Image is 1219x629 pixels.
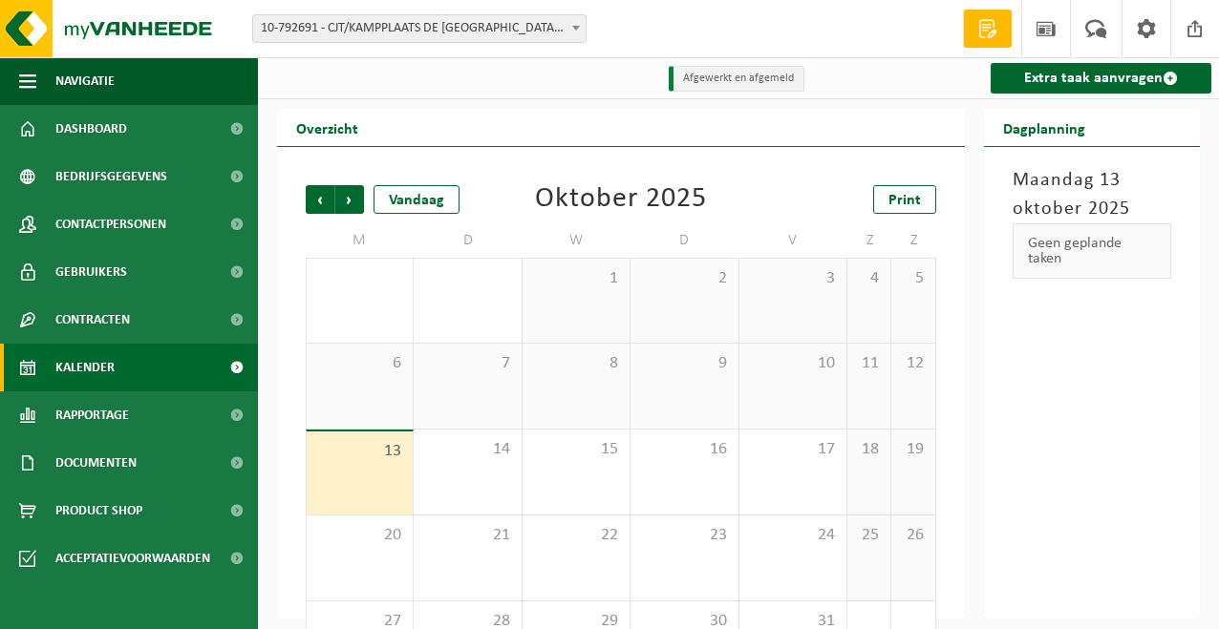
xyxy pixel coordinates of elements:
[901,525,925,546] span: 26
[335,185,364,214] span: Volgende
[10,587,319,629] iframe: chat widget
[749,268,837,289] span: 3
[306,223,414,258] td: M
[55,153,167,200] span: Bedrijfsgegevens
[316,525,403,546] span: 20
[55,105,127,153] span: Dashboard
[423,353,511,374] span: 7
[55,57,115,105] span: Navigatie
[640,353,728,374] span: 9
[316,441,403,462] span: 13
[640,525,728,546] span: 23
[847,223,891,258] td: Z
[991,63,1212,94] a: Extra taak aanvragen
[857,268,881,289] span: 4
[523,223,631,258] td: W
[55,296,130,344] span: Contracten
[640,439,728,460] span: 16
[374,185,460,214] div: Vandaag
[253,15,586,42] span: 10-792691 - CJT/KAMPPLAATS DE KOESTAL - MOELINGEN
[55,391,129,439] span: Rapportage
[535,185,707,214] div: Oktober 2025
[631,223,738,258] td: D
[414,223,522,258] td: D
[984,109,1104,146] h2: Dagplanning
[1013,166,1172,223] h3: Maandag 13 oktober 2025
[640,268,728,289] span: 2
[423,525,511,546] span: 21
[532,268,620,289] span: 1
[901,353,925,374] span: 12
[55,344,115,391] span: Kalender
[532,525,620,546] span: 22
[857,439,881,460] span: 18
[1013,223,1172,279] div: Geen geplande taken
[316,353,403,374] span: 6
[277,109,377,146] h2: Overzicht
[669,66,804,92] li: Afgewerkt en afgemeld
[55,535,210,582] span: Acceptatievoorwaarden
[423,439,511,460] span: 14
[532,353,620,374] span: 8
[857,353,881,374] span: 11
[55,487,142,535] span: Product Shop
[532,439,620,460] span: 15
[749,353,837,374] span: 10
[901,439,925,460] span: 19
[739,223,847,258] td: V
[749,439,837,460] span: 17
[888,193,921,208] span: Print
[55,200,166,248] span: Contactpersonen
[873,185,936,214] a: Print
[55,248,127,296] span: Gebruikers
[749,525,837,546] span: 24
[55,439,137,487] span: Documenten
[901,268,925,289] span: 5
[891,223,935,258] td: Z
[306,185,334,214] span: Vorige
[857,525,881,546] span: 25
[252,14,587,43] span: 10-792691 - CJT/KAMPPLAATS DE KOESTAL - MOELINGEN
